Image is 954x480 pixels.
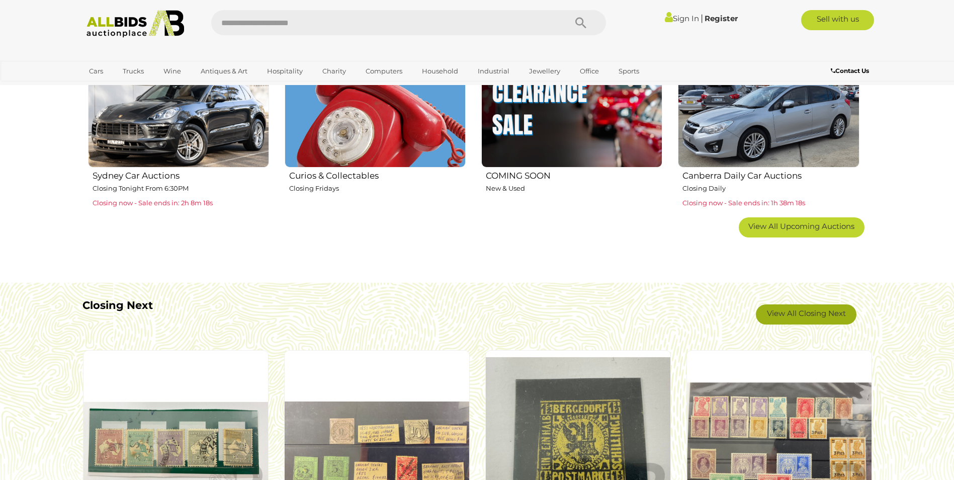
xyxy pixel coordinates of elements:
[289,183,466,194] p: Closing Fridays
[359,63,409,79] a: Computers
[486,169,662,181] h2: COMING SOON
[801,10,874,30] a: Sell with us
[612,63,646,79] a: Sports
[831,65,872,76] a: Contact Us
[739,217,864,237] a: View All Upcoming Auctions
[556,10,606,35] button: Search
[523,63,567,79] a: Jewellery
[756,304,856,325] a: View All Closing Next
[682,199,805,207] span: Closing now - Sale ends in: 1h 38m 18s
[316,63,353,79] a: Charity
[82,299,153,311] b: Closing Next
[82,79,167,96] a: [GEOGRAPHIC_DATA]
[748,221,854,231] span: View All Upcoming Auctions
[81,10,190,38] img: Allbids.com.au
[93,169,269,181] h2: Sydney Car Auctions
[701,13,703,24] span: |
[289,169,466,181] h2: Curios & Collectables
[157,63,188,79] a: Wine
[573,63,605,79] a: Office
[82,63,110,79] a: Cars
[705,14,738,23] a: Register
[471,63,516,79] a: Industrial
[194,63,254,79] a: Antiques & Art
[665,14,699,23] a: Sign In
[93,183,269,194] p: Closing Tonight From 6:30PM
[93,199,213,207] span: Closing now - Sale ends in: 2h 8m 18s
[682,183,859,194] p: Closing Daily
[261,63,309,79] a: Hospitality
[415,63,465,79] a: Household
[682,169,859,181] h2: Canberra Daily Car Auctions
[116,63,150,79] a: Trucks
[486,183,662,194] p: New & Used
[831,67,869,74] b: Contact Us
